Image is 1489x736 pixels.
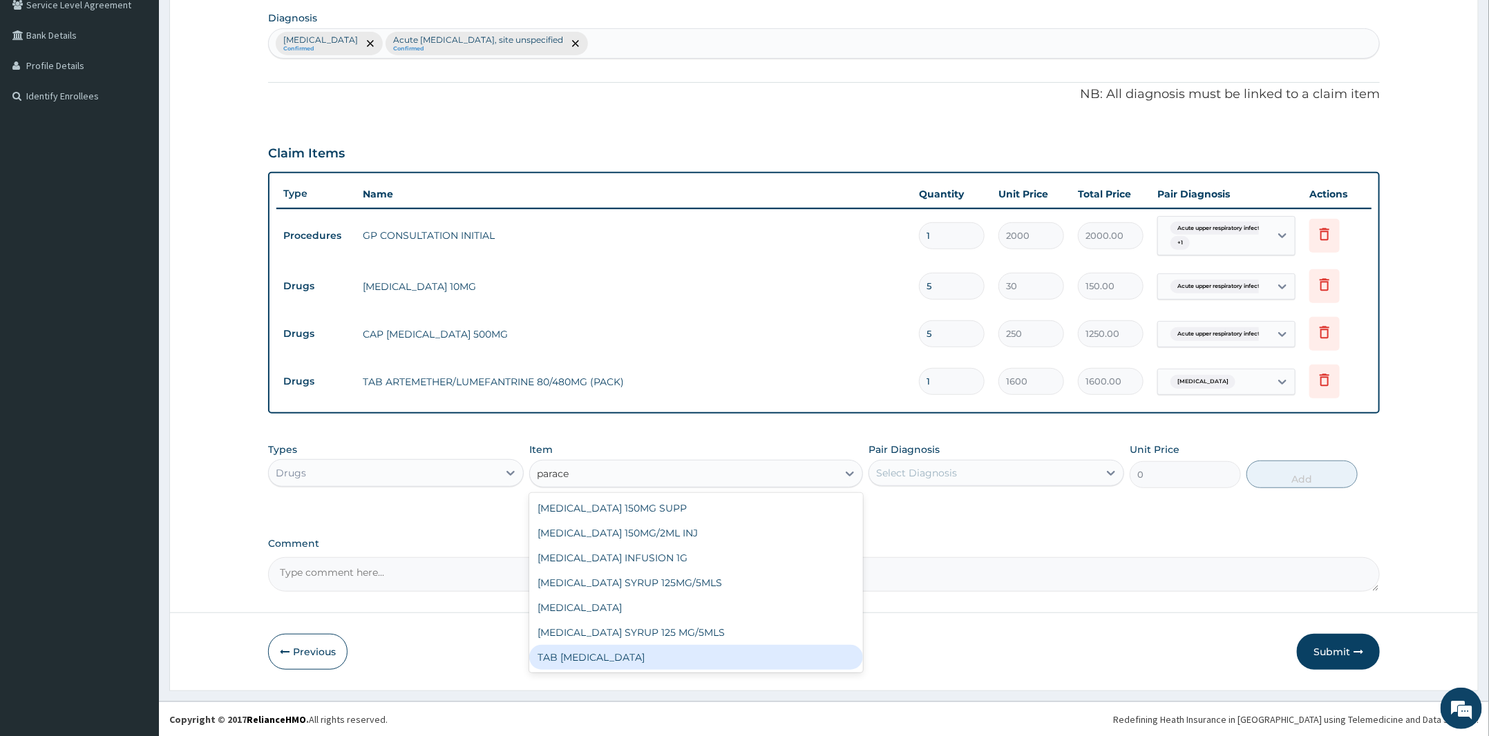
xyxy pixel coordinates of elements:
textarea: Type your message and hit 'Enter' [7,377,263,425]
th: Total Price [1071,180,1150,208]
div: Select Diagnosis [876,466,957,480]
td: [MEDICAL_DATA] 10MG [356,273,912,300]
div: [MEDICAL_DATA] SYRUP 125MG/5MLS [529,570,863,595]
button: Submit [1297,634,1380,670]
span: Acute upper respiratory infect... [1170,222,1271,235]
label: Item [529,443,553,456]
button: Previous [268,634,348,670]
div: [MEDICAL_DATA] [529,595,863,620]
div: Minimize live chat window [227,7,260,40]
label: Types [268,444,297,456]
th: Type [276,181,356,206]
th: Name [356,180,912,208]
small: Confirmed [393,46,563,52]
label: Diagnosis [268,11,317,25]
p: [MEDICAL_DATA] [283,35,358,46]
div: Chat with us now [72,77,232,95]
strong: Copyright © 2017 . [169,713,309,726]
td: Procedures [276,223,356,249]
div: [MEDICAL_DATA] 150MG SUPP [529,496,863,521]
span: remove selection option [364,37,377,50]
th: Actions [1302,180,1372,208]
div: [MEDICAL_DATA] INFUSION 1G [529,545,863,570]
span: We're online! [80,174,191,313]
p: NB: All diagnosis must be linked to a claim item [268,86,1380,104]
label: Unit Price [1130,443,1179,456]
td: Drugs [276,273,356,299]
span: remove selection option [569,37,582,50]
td: Drugs [276,369,356,394]
div: Redefining Heath Insurance in [GEOGRAPHIC_DATA] using Telemedicine and Data Science! [1113,713,1479,726]
label: Pair Diagnosis [869,443,940,456]
th: Unit Price [992,180,1071,208]
a: RelianceHMO [247,713,306,726]
label: Comment [268,538,1380,550]
td: Drugs [276,321,356,347]
small: Confirmed [283,46,358,52]
div: TAB [MEDICAL_DATA] [529,645,863,670]
td: GP CONSULTATION INITIAL [356,222,912,249]
span: [MEDICAL_DATA] [1170,375,1235,389]
th: Quantity [912,180,992,208]
span: Acute upper respiratory infect... [1170,327,1271,341]
div: [MEDICAL_DATA] 150MG/2ML INJ [529,521,863,545]
span: Acute upper respiratory infect... [1170,280,1271,293]
div: [MEDICAL_DATA] SYRUP 125 MG/5MLS [529,620,863,645]
th: Pair Diagnosis [1150,180,1302,208]
span: + 1 [1170,236,1190,250]
td: CAP [MEDICAL_DATA] 500MG [356,320,912,348]
img: d_794563401_company_1708531726252_794563401 [26,69,56,104]
h3: Claim Items [268,146,345,162]
p: Acute [MEDICAL_DATA], site unspecified [393,35,563,46]
div: Drugs [276,466,306,480]
button: Add [1246,461,1358,488]
td: TAB ARTEMETHER/LUMEFANTRINE 80/480MG (PACK) [356,368,912,396]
